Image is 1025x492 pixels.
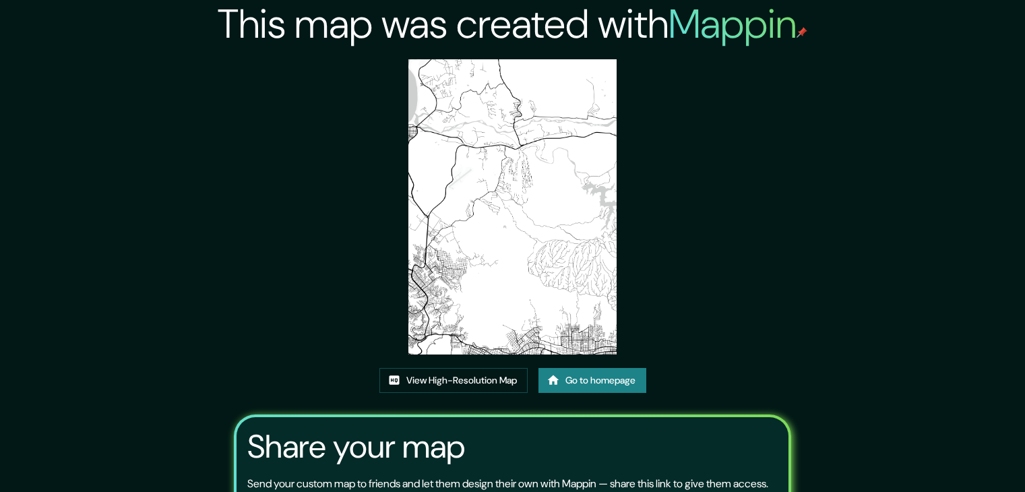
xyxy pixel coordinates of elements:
[379,368,528,393] a: View High-Resolution Map
[538,368,646,393] a: Go to homepage
[247,428,465,466] h3: Share your map
[797,27,807,38] img: mappin-pin
[247,476,768,492] p: Send your custom map to friends and let them design their own with Mappin — share this link to gi...
[408,59,617,355] img: created-map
